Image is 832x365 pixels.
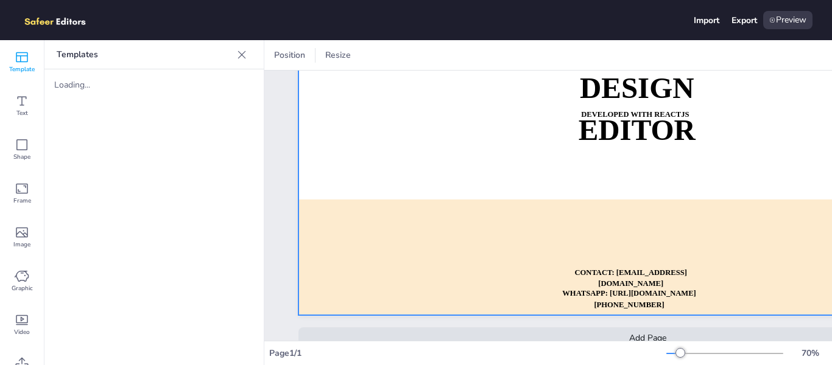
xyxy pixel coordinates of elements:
[763,11,813,29] div: Preview
[732,15,757,26] div: Export
[14,327,30,337] span: Video
[795,347,825,359] div: 70 %
[562,289,696,309] strong: WHATSAPP: [URL][DOMAIN_NAME][PHONE_NUMBER]
[12,283,33,293] span: Graphic
[13,240,30,249] span: Image
[16,108,28,118] span: Text
[269,347,666,359] div: Page 1 / 1
[9,64,35,74] span: Template
[54,79,152,91] div: Loading...
[19,11,104,29] img: logo.png
[581,110,689,119] strong: DEVELOPED WITH REACTJS
[272,49,308,61] span: Position
[579,72,696,146] strong: DESIGN EDITOR
[13,196,31,206] span: Frame
[13,152,30,162] span: Shape
[574,268,686,288] strong: CONTACT: [EMAIL_ADDRESS][DOMAIN_NAME]
[57,40,232,69] p: Templates
[323,49,353,61] span: Resize
[694,15,719,26] div: Import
